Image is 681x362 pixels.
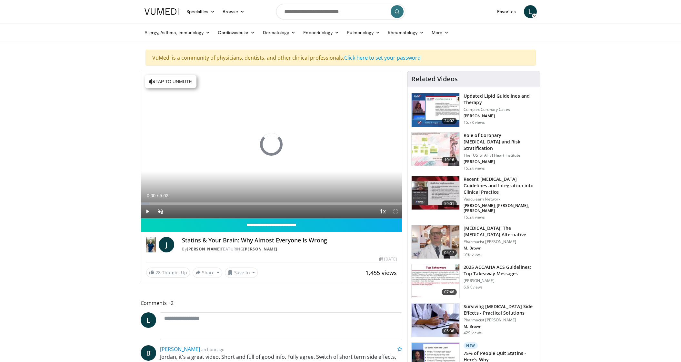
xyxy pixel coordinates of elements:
[411,93,536,127] a: 24:02 Updated Lipid Guidelines and Therapy Complex Coronary Cases [PERSON_NAME] 15.7K views
[464,159,536,164] p: [PERSON_NAME]
[464,166,485,171] p: 15.2K views
[182,237,397,244] h4: Statins & Your Brain: Why Almost Everyone Is Wrong
[182,246,397,252] div: By FEATURING
[146,268,190,278] a: 28 Thumbs Up
[464,264,536,277] h3: 2025 ACC/AHA ACS Guidelines: Top Takeaway Messages
[141,71,402,218] video-js: Video Player
[141,205,154,218] button: Play
[464,303,536,316] h3: Surviving [MEDICAL_DATA] Side Effects - Practical Solutions
[464,197,536,202] p: Vasculearn Network
[412,93,459,127] img: 77f671eb-9394-4acc-bc78-a9f077f94e00.150x105_q85_crop-smart_upscale.jpg
[411,75,458,83] h4: Related Videos
[411,225,536,259] a: 05:17 [MEDICAL_DATA]: The [MEDICAL_DATA] Alternative Pharmacist [PERSON_NAME] M. Brown 516 views
[259,26,300,39] a: Dermatology
[389,205,402,218] button: Fullscreen
[412,264,459,298] img: 369ac253-1227-4c00-b4e1-6e957fd240a8.150x105_q85_crop-smart_upscale.jpg
[464,93,536,106] h3: Updated Lipid Guidelines and Therapy
[219,5,248,18] a: Browse
[464,285,483,290] p: 6.6K views
[299,26,343,39] a: Endocrinology
[464,120,485,125] p: 15.7K views
[384,26,428,39] a: Rheumatology
[464,176,536,195] h3: Recent [MEDICAL_DATA] Guidelines and Integration into Clinical Practice
[464,153,536,158] p: The [US_STATE] Heart Institute
[464,330,482,336] p: 429 views
[464,215,485,220] p: 15.2K views
[442,201,457,207] span: 59:01
[141,26,214,39] a: Allergy, Asthma, Immunology
[464,252,482,257] p: 516 views
[160,346,200,353] a: [PERSON_NAME]
[379,256,397,262] div: [DATE]
[214,26,259,39] a: Cardiovascular
[344,54,421,61] a: Click here to set your password
[464,239,536,244] p: Pharmacist [PERSON_NAME]
[442,249,457,256] span: 05:17
[160,193,168,198] span: 5:02
[411,176,536,220] a: 59:01 Recent [MEDICAL_DATA] Guidelines and Integration into Clinical Practice Vasculearn Network ...
[442,157,457,163] span: 19:16
[366,269,397,277] span: 1,455 views
[464,225,536,238] h3: [MEDICAL_DATA]: The [MEDICAL_DATA] Alternative
[157,193,158,198] span: /
[411,132,536,171] a: 19:16 Role of Coronary [MEDICAL_DATA] and Risk Stratification The [US_STATE] Heart Institute [PER...
[411,264,536,298] a: 07:46 2025 ACC/AHA ACS Guidelines: Top Takeaway Messages [PERSON_NAME] 6.6K views
[141,202,402,205] div: Progress Bar
[464,246,536,251] p: M. Brown
[464,203,536,213] p: [PERSON_NAME], [PERSON_NAME], [PERSON_NAME]
[412,304,459,337] img: 1778299e-4205-438f-a27e-806da4d55abe.150x105_q85_crop-smart_upscale.jpg
[145,8,179,15] img: VuMedi Logo
[187,246,221,252] a: [PERSON_NAME]
[464,278,536,283] p: [PERSON_NAME]
[464,107,536,112] p: Complex Coronary Cases
[442,328,457,334] span: 05:36
[412,225,459,259] img: ce9609b9-a9bf-4b08-84dd-8eeb8ab29fc6.150x105_q85_crop-smart_upscale.jpg
[201,347,225,352] small: an hour ago
[464,318,536,323] p: Pharmacist [PERSON_NAME]
[145,50,536,66] div: VuMedi is a community of physicians, dentists, and other clinical professionals.
[141,299,403,307] span: Comments 2
[464,342,478,349] p: New
[464,113,536,119] p: [PERSON_NAME]
[147,193,155,198] span: 0:00
[243,246,277,252] a: [PERSON_NAME]
[154,205,167,218] button: Unmute
[464,132,536,152] h3: Role of Coronary [MEDICAL_DATA] and Risk Stratification
[141,312,156,328] a: L
[141,345,156,361] a: B
[464,324,536,329] p: M. Brown
[411,303,536,338] a: 05:36 Surviving [MEDICAL_DATA] Side Effects - Practical Solutions Pharmacist [PERSON_NAME] M. Bro...
[412,132,459,166] img: 1efa8c99-7b8a-4ab5-a569-1c219ae7bd2c.150x105_q85_crop-smart_upscale.jpg
[376,205,389,218] button: Playback Rate
[493,5,520,18] a: Favorites
[276,4,405,19] input: Search topics, interventions
[183,5,219,18] a: Specialties
[146,237,156,252] img: Dr. Jordan Rennicke
[145,75,196,88] button: Tap to unmute
[442,289,457,295] span: 07:46
[155,269,161,276] span: 28
[159,237,174,252] a: J
[193,268,223,278] button: Share
[343,26,384,39] a: Pulmonology
[225,268,258,278] button: Save to
[428,26,453,39] a: More
[524,5,537,18] a: L
[442,118,457,124] span: 24:02
[412,176,459,210] img: 87825f19-cf4c-4b91-bba1-ce218758c6bb.150x105_q85_crop-smart_upscale.jpg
